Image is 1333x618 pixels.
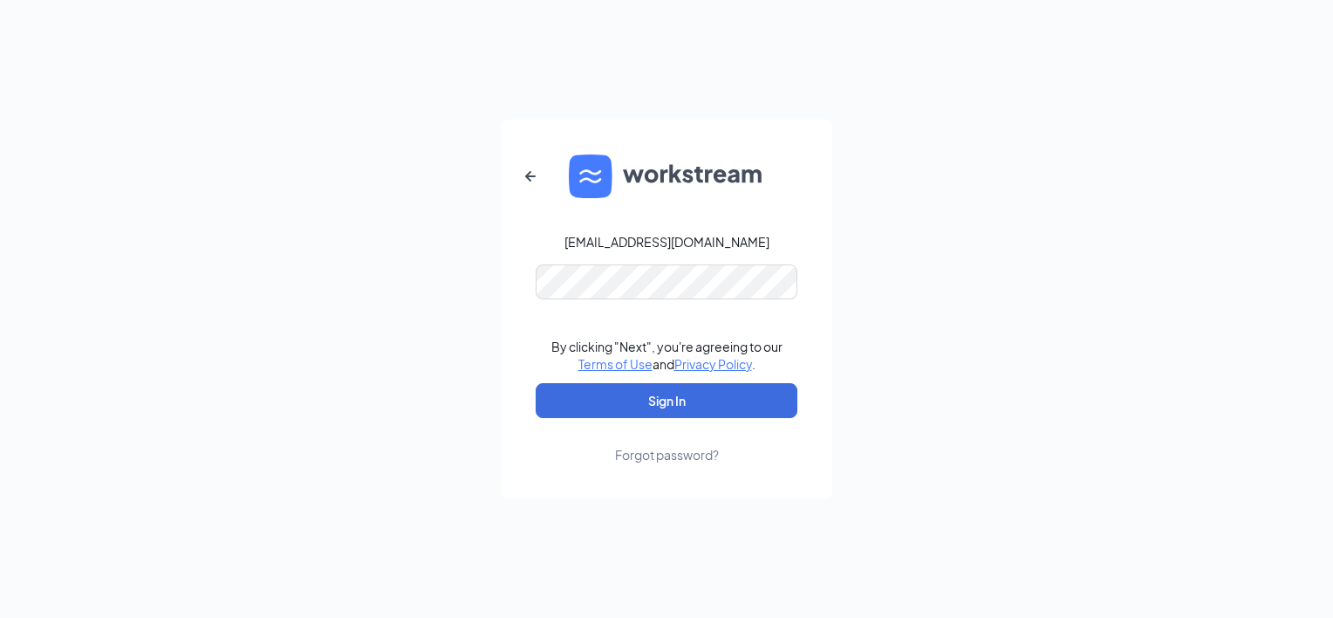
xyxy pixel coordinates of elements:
[615,446,719,463] div: Forgot password?
[509,155,551,197] button: ArrowLeftNew
[551,338,783,373] div: By clicking "Next", you're agreeing to our and .
[536,383,797,418] button: Sign In
[564,233,769,251] div: [EMAIL_ADDRESS][DOMAIN_NAME]
[520,166,541,187] svg: ArrowLeftNew
[615,418,719,463] a: Forgot password?
[578,356,653,372] a: Terms of Use
[674,356,752,372] a: Privacy Policy
[569,154,764,198] img: WS logo and Workstream text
